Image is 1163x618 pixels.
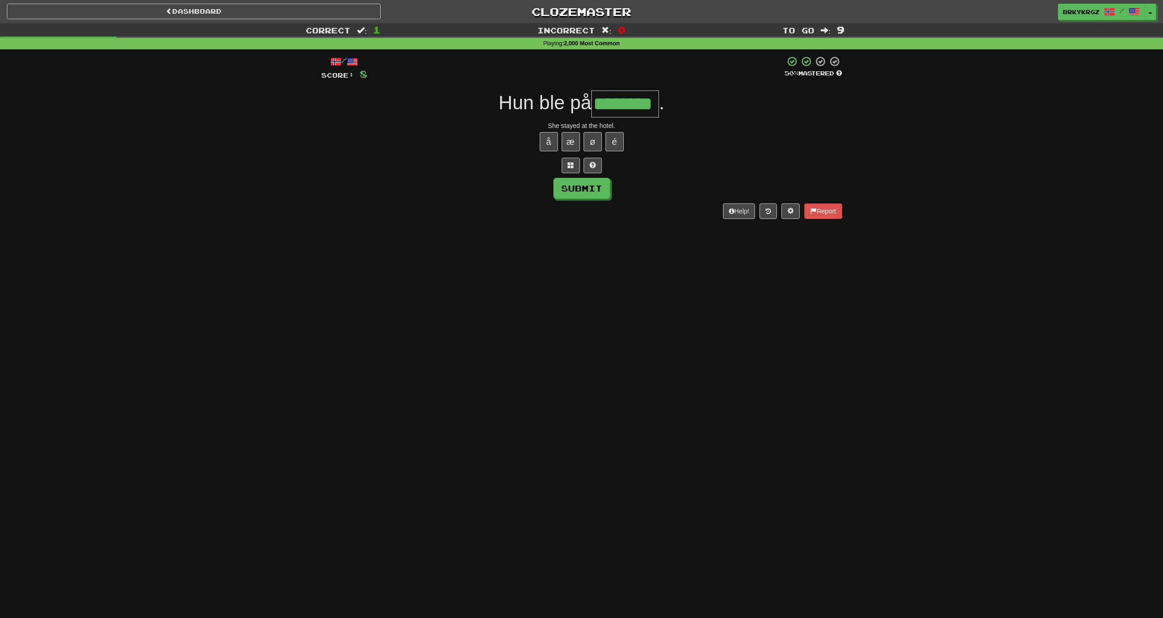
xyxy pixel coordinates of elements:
button: Round history (alt+y) [759,203,777,219]
button: Help! [723,203,755,219]
button: æ [562,132,580,151]
button: å [540,132,558,151]
button: Submit [553,178,610,199]
span: : [601,27,611,34]
div: She stayed at the hotel. [321,121,842,130]
a: Clozemaster [394,4,768,20]
button: é [605,132,624,151]
div: / [321,56,367,67]
span: 9 [837,24,844,35]
span: 0 [618,24,626,35]
div: Mastered [785,69,842,78]
span: 1 [373,24,381,35]
span: To go [782,26,814,35]
span: Score: [321,71,354,79]
span: Correct [306,26,350,35]
span: Hun ble på [499,92,591,113]
span: 8 [360,68,367,80]
a: Dashboard [7,4,381,19]
span: 50 % [785,69,798,77]
a: brkykrgz / [1058,4,1145,20]
button: Switch sentence to multiple choice alt+p [562,158,580,173]
button: Report [804,203,842,219]
span: : [357,27,367,34]
button: ø [584,132,602,151]
span: : [821,27,831,34]
button: Single letter hint - you only get 1 per sentence and score half the points! alt+h [584,158,602,173]
span: Incorrect [537,26,595,35]
span: / [1120,7,1124,14]
span: brkykrgz [1063,8,1099,16]
span: . [659,92,664,113]
strong: 2,000 Most Common [564,40,620,47]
